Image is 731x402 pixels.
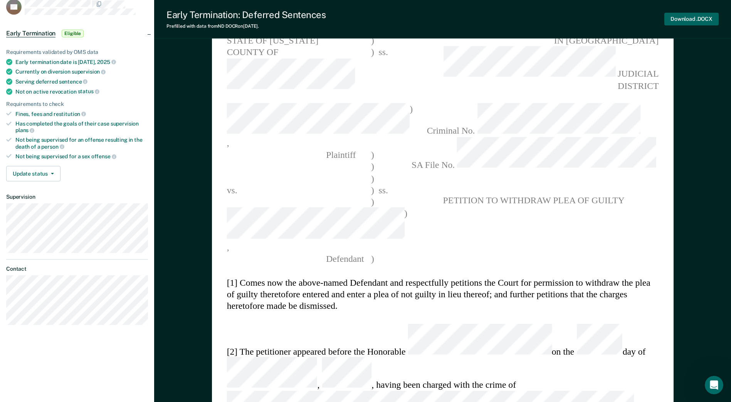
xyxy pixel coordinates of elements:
span: ) [371,161,374,173]
div: Requirements validated by OMS data [6,49,148,55]
section: [1] Comes now the above-named Defendant and respectfully petitions the Court for permission to wi... [227,276,659,312]
div: Early termination date is [DATE], [15,59,148,65]
dt: Contact [6,266,148,272]
div: Prefilled with data from ND DOCR on [DATE] . [166,23,326,29]
dt: Supervision [6,194,148,200]
span: Criminal No. [409,104,659,137]
span: SA File No. [409,137,659,170]
pre: PETITION TO WITHDRAW PLEA OF GUILTY [409,194,659,206]
span: ) [404,208,407,253]
span: Plaintiff [227,149,356,159]
div: Serving deferred [15,78,148,85]
span: STATE OF [US_STATE] [227,35,371,47]
span: ) [371,47,374,92]
span: supervision [72,69,106,75]
div: Not being supervised for a sex [15,153,148,160]
button: Update status [6,166,60,181]
span: restitution [54,111,86,117]
div: Has completed the goals of their case supervision [15,121,148,134]
span: person [41,144,64,150]
span: , [227,208,404,253]
span: Early Termination [6,30,55,37]
span: ) [371,149,374,161]
span: JUDICIAL DISTRICT [409,47,659,92]
span: ) [371,35,374,47]
span: Eligible [62,30,84,37]
iframe: Intercom live chat [705,376,723,394]
div: Not being supervised for an offense resulting in the death of a [15,137,148,150]
span: status [78,88,99,94]
div: Early Termination: Deferred Sentences [166,9,326,20]
span: 2025 [97,59,116,65]
span: COUNTY OF [227,47,371,92]
span: ) [371,196,374,208]
span: ss. [374,47,392,92]
div: Fines, fees and [15,111,148,117]
span: sentence [59,79,88,85]
button: Download .DOCX [664,13,719,25]
span: vs. [227,185,237,195]
span: ) [371,184,374,196]
span: ) [371,172,374,184]
div: Requirements to check [6,101,148,107]
div: Not on active revocation [15,88,148,95]
div: Currently on diversion [15,68,148,75]
span: Defendant [227,254,364,264]
span: , [227,104,410,149]
span: ) [371,253,374,265]
span: offense [91,153,116,159]
span: plans [15,127,34,133]
span: IN [GEOGRAPHIC_DATA] [409,35,659,47]
span: ss. [374,184,392,196]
